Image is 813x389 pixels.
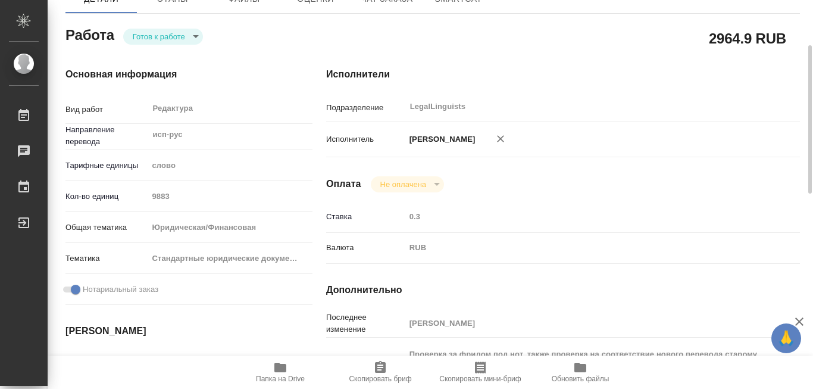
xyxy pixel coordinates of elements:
[405,133,476,145] p: [PERSON_NAME]
[230,356,330,389] button: Папка на Drive
[377,179,430,189] button: Не оплачена
[65,160,148,172] p: Тарифные единицы
[326,177,361,191] h4: Оплата
[65,23,114,45] h2: Работа
[405,315,761,332] input: Пустое поле
[326,133,405,145] p: Исполнитель
[326,312,405,335] p: Последнее изменение
[123,29,203,45] div: Готов к работе
[552,375,609,383] span: Обновить файлы
[65,124,148,148] p: Направление перевода
[65,67,279,82] h4: Основная информация
[326,67,800,82] h4: Исполнители
[136,354,240,372] input: Пустое поле
[776,326,796,351] span: 🙏
[371,176,444,192] div: Готов к работе
[65,191,148,203] p: Кол-во единиц
[256,375,305,383] span: Папка на Drive
[148,217,312,238] div: Юридическая/Финансовая
[439,375,521,383] span: Скопировать мини-бриф
[65,104,148,116] p: Вид работ
[330,356,430,389] button: Скопировать бриф
[430,356,530,389] button: Скопировать мини-бриф
[148,248,312,269] div: Стандартные юридические документы, договоры, уставы
[326,211,405,223] p: Ставка
[405,238,761,258] div: RUB
[771,323,801,353] button: 🙏
[83,284,158,295] span: Нотариальный заказ
[65,253,148,264] p: Тематика
[326,102,405,114] p: Подразделение
[129,32,189,42] button: Готов к работе
[405,208,761,225] input: Пустое поле
[349,375,411,383] span: Скопировать бриф
[709,28,786,48] h2: 2964.9 RUB
[487,126,514,152] button: Удалить исполнителя
[148,188,312,205] input: Пустое поле
[326,242,405,254] p: Валюта
[326,283,800,297] h4: Дополнительно
[65,222,148,234] p: Общая тематика
[530,356,630,389] button: Обновить файлы
[65,324,279,338] h4: [PERSON_NAME]
[148,155,312,176] div: слово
